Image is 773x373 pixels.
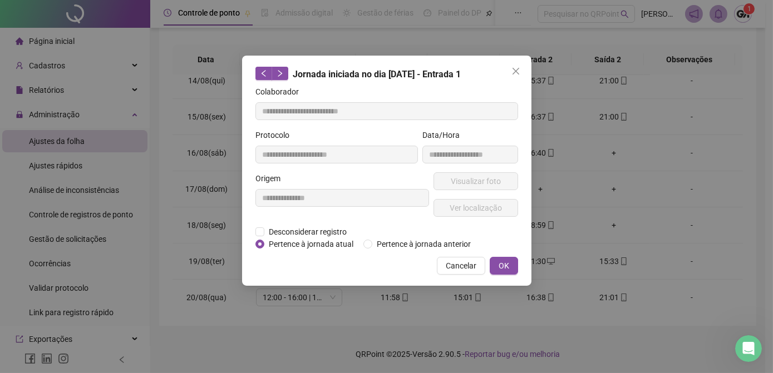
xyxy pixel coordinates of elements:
[511,67,520,76] span: close
[434,172,518,190] button: Visualizar foto
[264,226,351,238] span: Desconsiderar registro
[255,67,518,81] div: Jornada iniciada no dia [DATE] - Entrada 1
[437,257,485,275] button: Cancelar
[255,86,306,98] label: Colaborador
[422,129,467,141] label: Data/Hora
[255,172,288,185] label: Origem
[272,67,288,80] button: right
[260,69,268,77] span: left
[434,199,518,217] button: Ver localização
[264,238,358,250] span: Pertence à jornada atual
[276,69,284,77] span: right
[507,62,525,80] button: Close
[255,129,297,141] label: Protocolo
[255,67,272,80] button: left
[735,335,762,362] iframe: Intercom live chat
[446,260,476,272] span: Cancelar
[372,238,475,250] span: Pertence à jornada anterior
[490,257,518,275] button: OK
[499,260,509,272] span: OK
